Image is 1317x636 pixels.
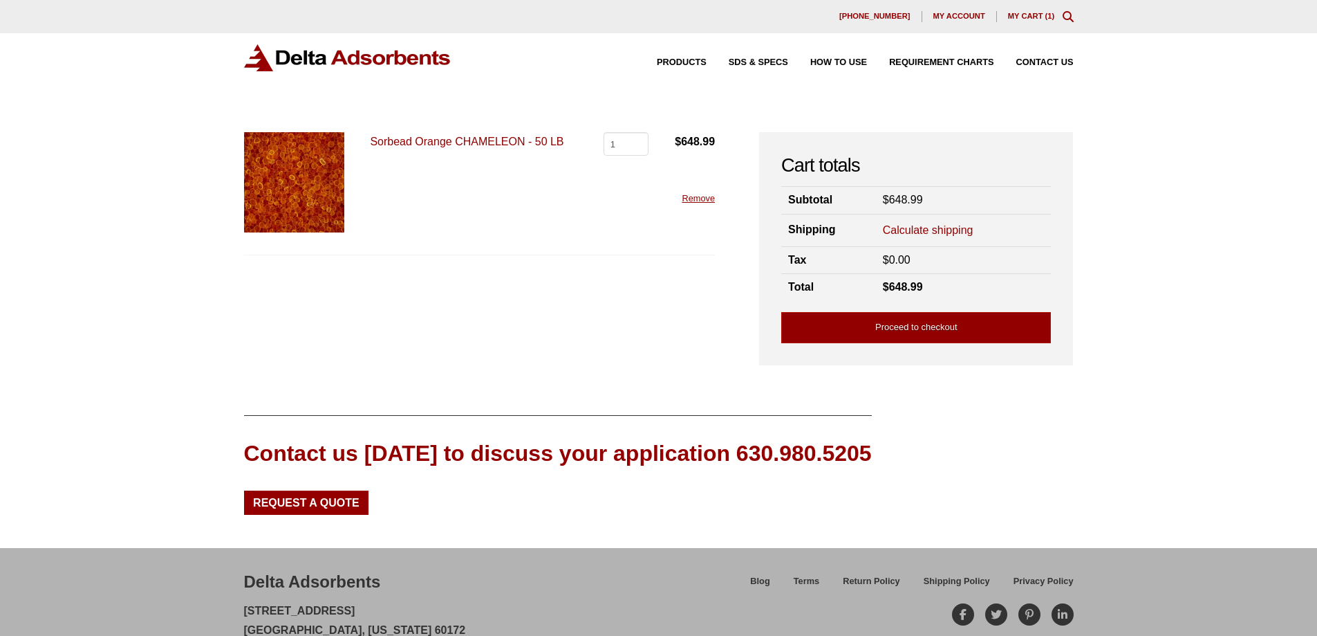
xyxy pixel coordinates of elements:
[1008,12,1055,20] a: My Cart (1)
[244,570,381,594] div: Delta Adsorbents
[924,577,990,586] span: Shipping Policy
[707,58,788,67] a: SDS & SPECS
[922,11,997,22] a: My account
[883,254,910,266] bdi: 0.00
[1014,577,1074,586] span: Privacy Policy
[831,574,912,598] a: Return Policy
[782,574,831,598] a: Terms
[889,58,993,67] span: Requirement Charts
[843,577,900,586] span: Return Policy
[657,58,707,67] span: Products
[883,194,923,206] bdi: 648.99
[1047,12,1052,20] span: 1
[788,58,867,67] a: How to Use
[244,491,369,514] a: Request a Quote
[781,274,876,301] th: Total
[912,574,1002,598] a: Shipping Policy
[810,58,867,67] span: How to Use
[781,247,876,274] th: Tax
[883,281,923,293] bdi: 648.99
[794,577,819,586] span: Terms
[675,136,715,147] bdi: 648.99
[883,281,889,293] span: $
[883,194,889,206] span: $
[781,312,1051,343] a: Proceed to checkout
[781,154,1051,177] h2: Cart totals
[867,58,993,67] a: Requirement Charts
[244,44,451,71] img: Delta Adsorbents
[781,187,876,214] th: Subtotal
[828,11,922,22] a: [PHONE_NUMBER]
[781,214,876,246] th: Shipping
[675,136,681,147] span: $
[729,58,788,67] span: SDS & SPECS
[738,574,781,598] a: Blog
[604,132,648,156] input: Product quantity
[682,193,715,203] a: Remove this item
[1002,574,1074,598] a: Privacy Policy
[244,438,872,469] div: Contact us [DATE] to discuss your application 630.980.5205
[883,254,889,266] span: $
[253,498,359,509] span: Request a Quote
[839,12,910,20] span: [PHONE_NUMBER]
[1063,11,1074,22] div: Toggle Modal Content
[933,12,985,20] span: My account
[370,136,563,147] a: Sorbead Orange CHAMELEON - 50 LB
[635,58,707,67] a: Products
[750,577,769,586] span: Blog
[994,58,1074,67] a: Contact Us
[883,223,973,238] a: Calculate shipping
[1016,58,1074,67] span: Contact Us
[244,132,344,233] img: Sorbead Orange CHAMELEON - 50 LB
